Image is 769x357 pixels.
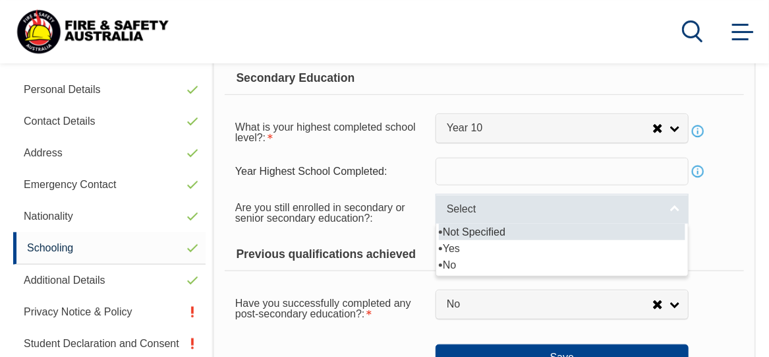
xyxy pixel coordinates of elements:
input: YYYY [436,158,689,185]
span: Select [447,203,660,216]
span: No [447,298,652,311]
span: Have you successfully completed any post-secondary education?: [235,298,411,319]
a: Nationality [13,201,206,232]
div: Secondary Education [225,62,744,95]
li: Not Specified [439,224,685,240]
a: Privacy Notice & Policy [13,296,206,328]
a: Emergency Contact [13,169,206,201]
span: What is your highest completed school level?: [235,121,416,143]
span: Are you still enrolled in secondary or senior secondary education?: [235,202,405,224]
a: Additional Details [13,265,206,296]
span: Year 10 [447,121,652,135]
a: Info [689,122,707,141]
li: Yes [439,240,685,257]
li: No [439,257,685,273]
div: Previous qualifications achieved [225,238,744,271]
a: Info [689,162,707,181]
div: Have you successfully completed any post-secondary education? is required. [225,289,436,326]
a: Contact Details [13,106,206,137]
div: What is your highest completed school level? is required. [225,113,436,150]
a: Address [13,137,206,169]
a: Personal Details [13,74,206,106]
a: Schooling [13,232,206,265]
div: Year Highest School Completed: [225,159,436,184]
